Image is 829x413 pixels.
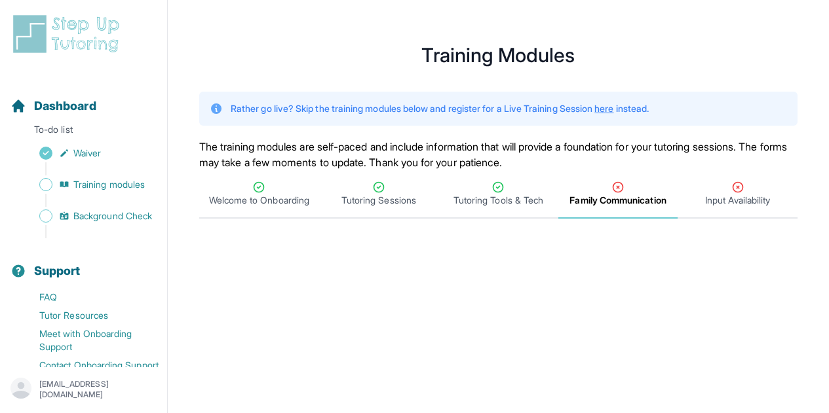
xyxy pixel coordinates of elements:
[10,325,167,356] a: Meet with Onboarding Support
[10,356,167,374] a: Contact Onboarding Support
[705,194,770,207] span: Input Availability
[594,103,613,114] a: here
[199,47,798,63] h1: Training Modules
[10,175,167,194] a: Training modules
[10,306,167,325] a: Tutor Resources
[569,194,666,207] span: Family Communication
[5,123,162,141] p: To-do list
[10,97,96,115] a: Dashboard
[199,139,798,170] p: The training modules are self-paced and include information that will provide a foundation for yo...
[10,288,167,306] a: FAQ
[5,241,162,285] button: Support
[73,209,152,223] span: Background Check
[34,97,96,115] span: Dashboard
[231,102,649,115] p: Rather go live? Skip the training modules below and register for a Live Training Session instead.
[453,194,543,207] span: Tutoring Tools & Tech
[341,194,416,207] span: Tutoring Sessions
[10,378,157,401] button: [EMAIL_ADDRESS][DOMAIN_NAME]
[199,170,798,219] nav: Tabs
[73,178,145,191] span: Training modules
[73,147,101,160] span: Waiver
[10,207,167,225] a: Background Check
[34,262,81,280] span: Support
[10,13,127,55] img: logo
[39,379,157,400] p: [EMAIL_ADDRESS][DOMAIN_NAME]
[5,76,162,120] button: Dashboard
[209,194,309,207] span: Welcome to Onboarding
[10,144,167,162] a: Waiver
